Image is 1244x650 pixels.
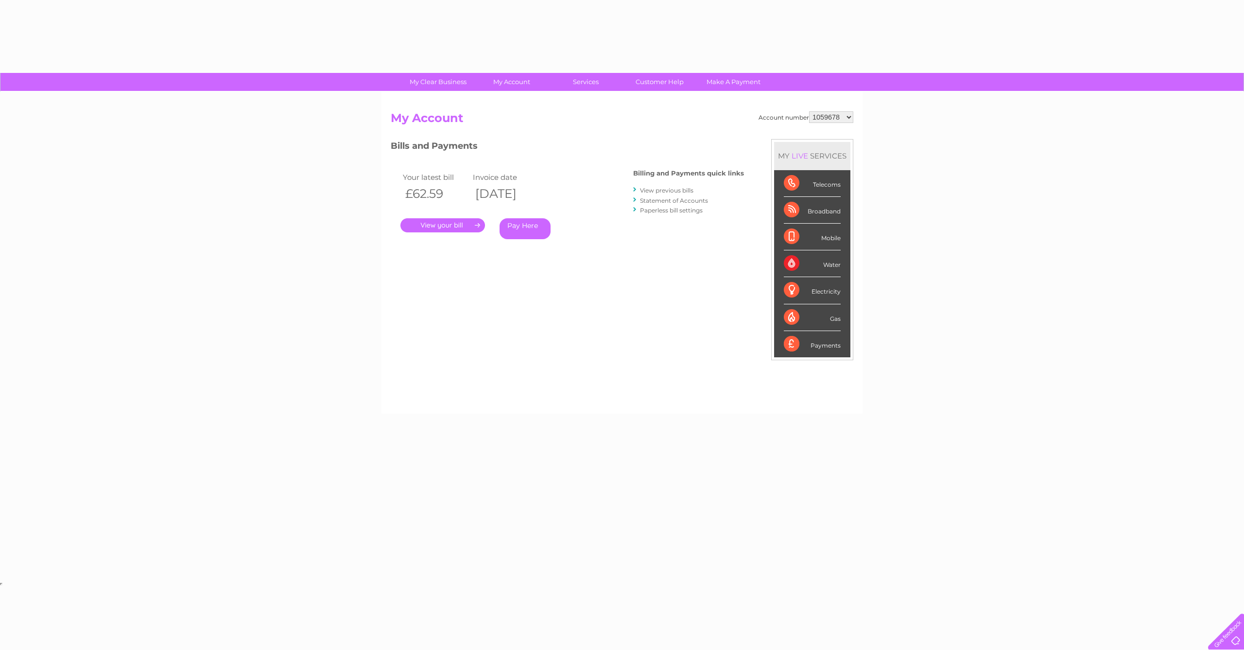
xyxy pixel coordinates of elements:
[391,139,744,156] h3: Bills and Payments
[784,224,841,250] div: Mobile
[693,73,774,91] a: Make A Payment
[391,111,853,130] h2: My Account
[546,73,626,91] a: Services
[620,73,700,91] a: Customer Help
[784,304,841,331] div: Gas
[784,277,841,304] div: Electricity
[470,184,540,204] th: [DATE]
[759,111,853,123] div: Account number
[790,151,810,160] div: LIVE
[472,73,552,91] a: My Account
[774,142,850,170] div: MY SERVICES
[470,171,540,184] td: Invoice date
[640,207,703,214] a: Paperless bill settings
[784,170,841,197] div: Telecoms
[400,218,485,232] a: .
[640,197,708,204] a: Statement of Accounts
[633,170,744,177] h4: Billing and Payments quick links
[398,73,478,91] a: My Clear Business
[784,250,841,277] div: Water
[400,171,470,184] td: Your latest bill
[784,331,841,357] div: Payments
[400,184,470,204] th: £62.59
[500,218,551,239] a: Pay Here
[640,187,693,194] a: View previous bills
[784,197,841,224] div: Broadband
